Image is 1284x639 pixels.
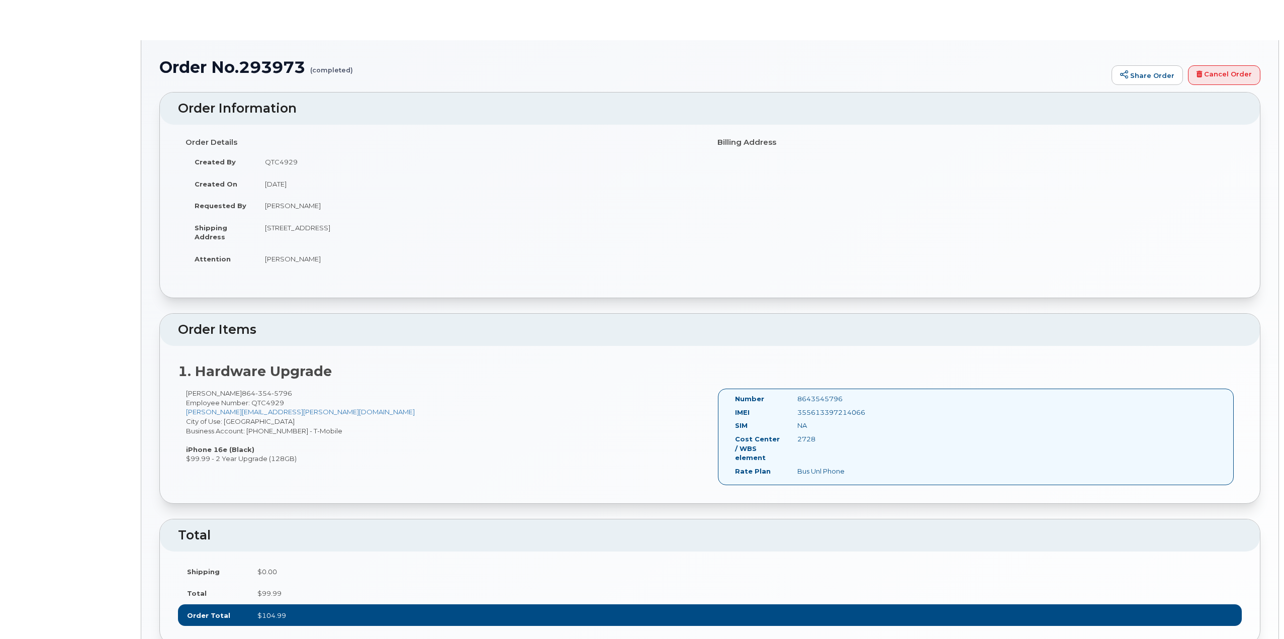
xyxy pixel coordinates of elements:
span: Employee Number: QTC4929 [186,399,284,407]
strong: Requested By [195,202,246,210]
strong: Created On [195,180,237,188]
td: [PERSON_NAME] [256,248,702,270]
div: 8643545796 [790,394,877,404]
strong: 1. Hardware Upgrade [178,363,332,380]
label: Shipping [187,567,220,577]
td: [DATE] [256,173,702,195]
span: 354 [255,389,271,397]
span: $99.99 [257,589,282,597]
label: Cost Center / WBS element [735,434,782,463]
small: (completed) [310,58,353,74]
div: 355613397214066 [790,408,877,417]
a: [PERSON_NAME][EMAIL_ADDRESS][PERSON_NAME][DOMAIN_NAME] [186,408,415,416]
strong: Created By [195,158,236,166]
td: QTC4929 [256,151,702,173]
h4: Order Details [186,138,702,147]
label: Rate Plan [735,467,771,476]
label: Order Total [187,611,230,620]
label: Number [735,394,764,404]
td: [STREET_ADDRESS] [256,217,702,248]
label: SIM [735,421,748,430]
h2: Total [178,528,1242,542]
label: IMEI [735,408,750,417]
label: Total [187,589,207,598]
a: Cancel Order [1188,65,1260,85]
div: 2728 [790,434,877,444]
div: NA [790,421,877,430]
h2: Order Information [178,102,1242,116]
span: $104.99 [257,611,286,619]
h1: Order No.293973 [159,58,1107,76]
strong: Shipping Address [195,224,227,241]
strong: iPhone 16e (Black) [186,445,254,453]
div: Bus Unl Phone [790,467,877,476]
h2: Order Items [178,323,1242,337]
span: 5796 [271,389,292,397]
a: Share Order [1112,65,1183,85]
h4: Billing Address [717,138,1234,147]
div: [PERSON_NAME] City of Use: [GEOGRAPHIC_DATA] Business Account: [PHONE_NUMBER] - T-Mobile $99.99 -... [178,389,710,464]
strong: Attention [195,255,231,263]
td: [PERSON_NAME] [256,195,702,217]
span: $0.00 [257,568,277,576]
span: 864 [242,389,292,397]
